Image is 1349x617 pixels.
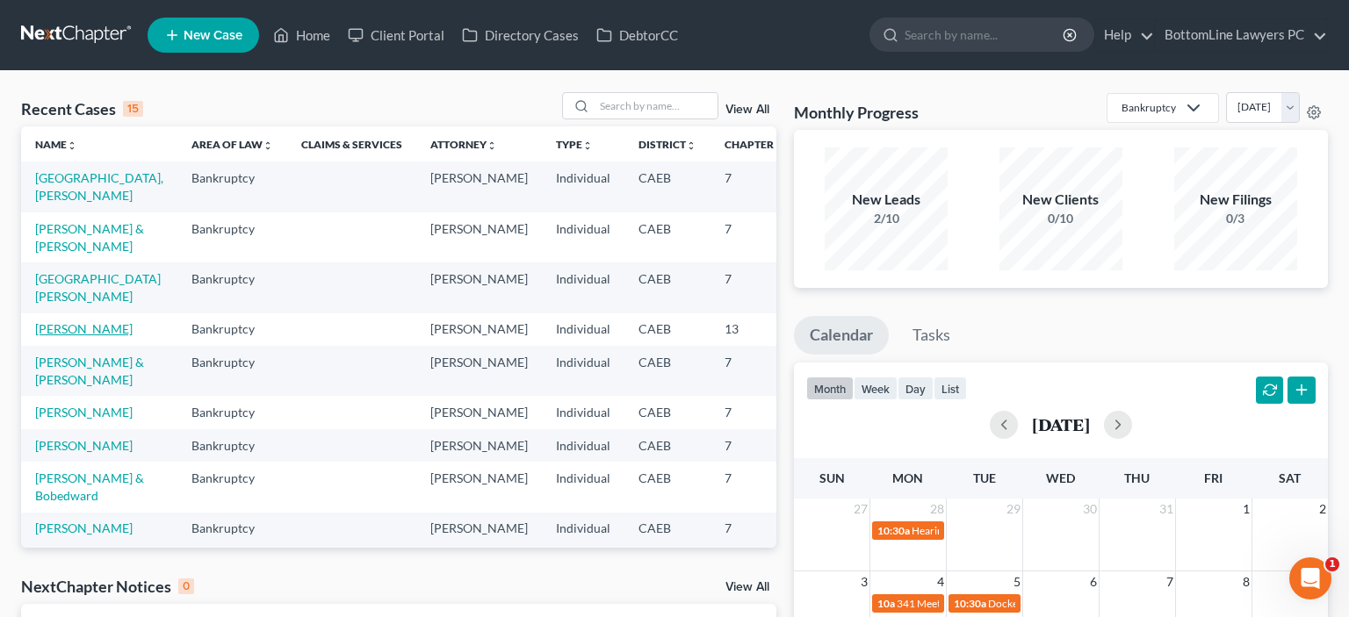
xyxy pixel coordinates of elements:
h3: Monthly Progress [794,102,919,123]
i: unfold_more [774,140,784,151]
a: [PERSON_NAME] [35,438,133,453]
a: Tasks [897,316,966,355]
span: Fri [1204,470,1223,485]
a: BottomLine Lawyers PC [1156,19,1327,51]
a: View All [725,104,769,116]
td: 7 [711,212,798,262]
a: [PERSON_NAME] & [PERSON_NAME] [35,355,144,387]
span: 10:30a [954,597,986,610]
i: unfold_more [67,140,77,151]
a: [GEOGRAPHIC_DATA][PERSON_NAME] [35,271,161,304]
td: Bankruptcy [177,212,287,262]
td: Individual [542,313,624,346]
div: 2/10 [825,210,948,227]
td: 7 [711,262,798,312]
span: 30 [1081,499,1099,520]
a: Directory Cases [453,19,588,51]
a: Area of Lawunfold_more [191,138,273,151]
span: 2 [1317,499,1328,520]
td: Bankruptcy [177,396,287,428]
span: 31 [1158,499,1175,520]
td: CAEB [624,262,711,312]
input: Search by name... [595,93,718,118]
a: [PERSON_NAME] [35,520,133,535]
td: Bankruptcy [177,462,287,512]
td: Individual [542,396,624,428]
span: 3 [859,571,869,592]
td: CAEB [624,462,711,512]
div: 15 [123,101,143,117]
a: Attorneyunfold_more [430,138,497,151]
span: 7 [1165,571,1175,592]
span: 8 [1241,571,1252,592]
a: Client Portal [339,19,453,51]
input: Search by name... [905,18,1065,51]
td: Bankruptcy [177,513,287,563]
td: CAEB [624,513,711,563]
td: Bankruptcy [177,313,287,346]
td: [PERSON_NAME] [416,313,542,346]
i: unfold_more [263,140,273,151]
span: Wed [1046,470,1075,485]
td: [PERSON_NAME] [416,462,542,512]
td: [PERSON_NAME] [416,396,542,428]
div: 0/10 [999,210,1122,227]
span: Mon [892,470,923,485]
td: Bankruptcy [177,161,287,212]
td: CAEB [624,212,711,262]
td: Individual [542,346,624,396]
td: 7 [711,161,798,212]
span: 10:30a [877,524,910,537]
th: Claims & Services [287,126,416,161]
span: 1 [1241,499,1252,520]
td: CAEB [624,346,711,396]
a: [GEOGRAPHIC_DATA], [PERSON_NAME] [35,170,163,203]
span: Sun [819,470,845,485]
div: New Filings [1174,190,1297,210]
td: Individual [542,513,624,563]
td: Individual [542,212,624,262]
iframe: Intercom live chat [1289,557,1331,599]
td: Individual [542,161,624,212]
td: CAEB [624,396,711,428]
button: day [898,377,934,400]
td: Bankruptcy [177,346,287,396]
td: Bankruptcy [177,429,287,462]
td: 7 [711,346,798,396]
td: Bankruptcy [177,262,287,312]
td: Individual [542,462,624,512]
div: New Leads [825,190,948,210]
span: Hearing for [PERSON_NAME] [912,524,1049,537]
a: Calendar [794,316,889,355]
button: list [934,377,967,400]
a: [PERSON_NAME] [35,321,133,336]
a: DebtorCC [588,19,687,51]
td: 7 [711,396,798,428]
td: [PERSON_NAME] [416,513,542,563]
div: 0/3 [1174,210,1297,227]
td: [PERSON_NAME] [416,212,542,262]
a: [PERSON_NAME] [35,405,133,420]
span: 28 [928,499,946,520]
span: 341 Meeting for [PERSON_NAME] [897,597,1055,610]
a: Typeunfold_more [556,138,593,151]
a: Help [1095,19,1154,51]
td: [PERSON_NAME] [416,262,542,312]
span: Docket Text: for [PERSON_NAME] v [988,597,1152,610]
div: Bankruptcy [1122,100,1176,115]
td: CAEB [624,429,711,462]
td: Individual [542,429,624,462]
div: 0 [178,578,194,594]
td: CAEB [624,161,711,212]
span: New Case [184,29,242,42]
a: Districtunfold_more [638,138,696,151]
div: NextChapter Notices [21,576,194,597]
div: New Clients [999,190,1122,210]
td: 13 [711,313,798,346]
span: 6 [1088,571,1099,592]
td: 7 [711,462,798,512]
a: Nameunfold_more [35,138,77,151]
a: [PERSON_NAME] & Bobedward [35,470,144,503]
a: Home [264,19,339,51]
h2: [DATE] [1032,415,1090,434]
